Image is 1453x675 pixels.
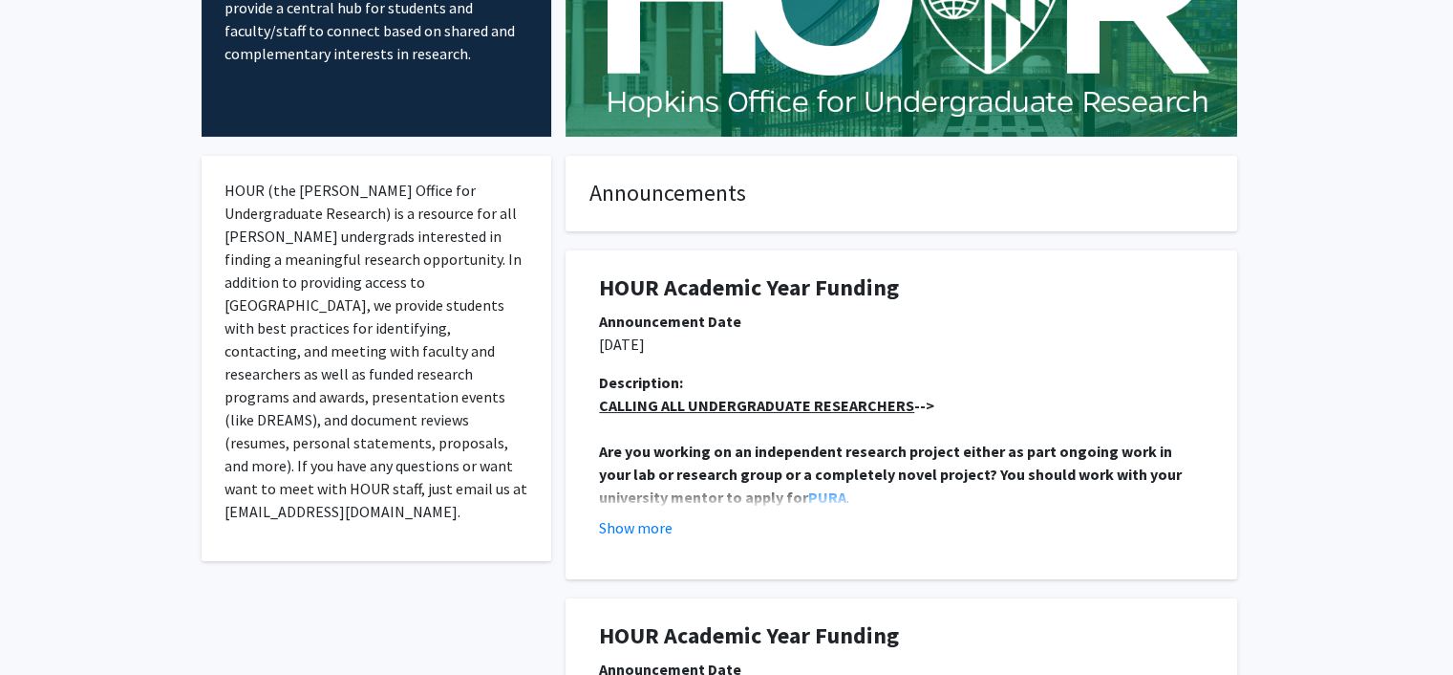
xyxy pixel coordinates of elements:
[14,589,81,661] iframe: Chat
[599,442,1185,507] strong: Are you working on an independent research project either as part ongoing work in your lab or res...
[808,488,846,507] a: PURA
[599,371,1204,394] div: Description:
[599,396,934,415] strong: -->
[599,440,1204,509] p: .
[599,310,1204,333] div: Announcement Date
[599,274,1204,302] h1: HOUR Academic Year Funding
[224,179,529,523] p: HOUR (the [PERSON_NAME] Office for Undergraduate Research) is a resource for all [PERSON_NAME] un...
[599,622,1204,650] h1: HOUR Academic Year Funding
[599,396,914,415] u: CALLING ALL UNDERGRADUATE RESEARCHERS
[589,180,1213,207] h4: Announcements
[599,333,1204,356] p: [DATE]
[599,516,673,539] button: Show more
